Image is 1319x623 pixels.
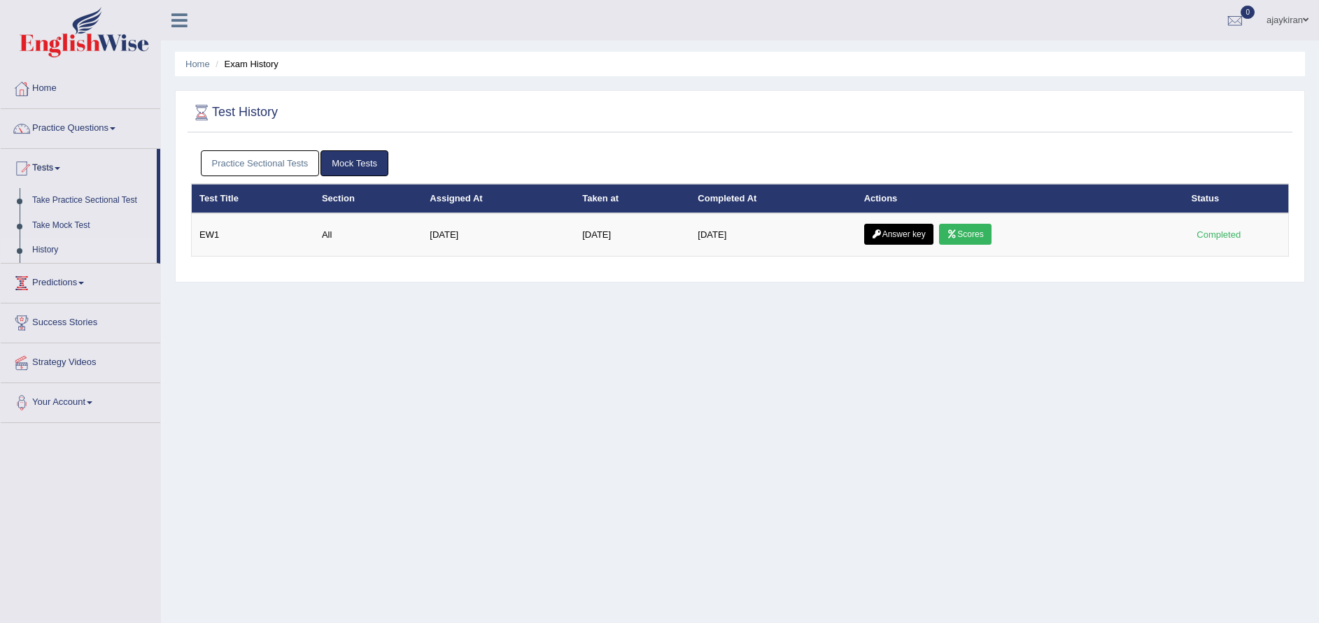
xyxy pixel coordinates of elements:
th: Status [1184,184,1289,213]
td: [DATE] [422,213,574,257]
h2: Test History [191,102,278,123]
th: Completed At [690,184,856,213]
th: Section [314,184,422,213]
a: Mock Tests [320,150,388,176]
td: All [314,213,422,257]
th: Assigned At [422,184,574,213]
span: 0 [1241,6,1255,19]
a: Scores [939,224,991,245]
li: Exam History [212,57,278,71]
a: Success Stories [1,303,160,338]
th: Taken at [574,184,690,213]
a: Predictions [1,264,160,299]
a: Home [185,59,210,69]
th: Actions [856,184,1184,213]
a: History [26,238,157,263]
a: Practice Sectional Tests [201,150,320,176]
td: [DATE] [574,213,690,257]
a: Tests [1,149,157,184]
a: Your Account [1,383,160,418]
th: Test Title [192,184,314,213]
a: Practice Questions [1,109,160,144]
a: Answer key [864,224,933,245]
td: [DATE] [690,213,856,257]
div: Completed [1192,227,1246,242]
a: Take Mock Test [26,213,157,238]
td: EW1 [192,213,314,257]
a: Home [1,69,160,104]
a: Strategy Videos [1,343,160,378]
a: Take Practice Sectional Test [26,188,157,213]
